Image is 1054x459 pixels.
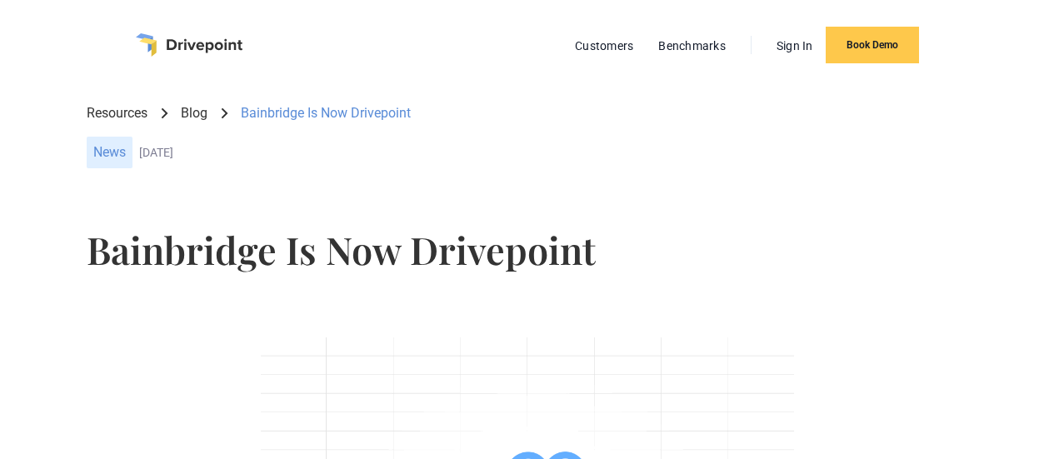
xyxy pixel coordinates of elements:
[139,146,967,160] div: [DATE]
[768,35,822,57] a: Sign In
[650,35,734,57] a: Benchmarks
[241,104,411,122] div: Bainbridge Is Now Drivepoint
[181,104,207,122] a: Blog
[567,35,642,57] a: Customers
[826,27,919,63] a: Book Demo
[87,231,967,268] h1: Bainbridge Is Now Drivepoint
[136,33,242,57] a: home
[87,104,147,122] a: Resources
[87,137,132,168] div: News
